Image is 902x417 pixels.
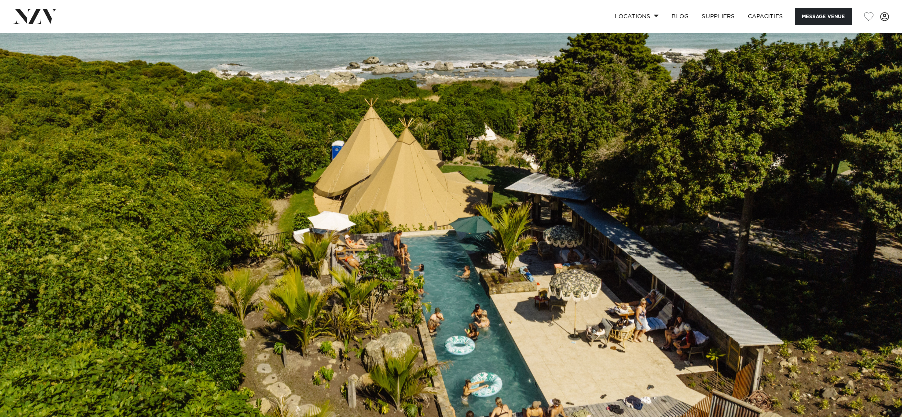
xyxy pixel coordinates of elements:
[795,8,852,25] button: Message Venue
[13,9,57,24] img: nzv-logo.png
[741,8,790,25] a: Capacities
[665,8,695,25] a: BLOG
[695,8,741,25] a: SUPPLIERS
[608,8,665,25] a: Locations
